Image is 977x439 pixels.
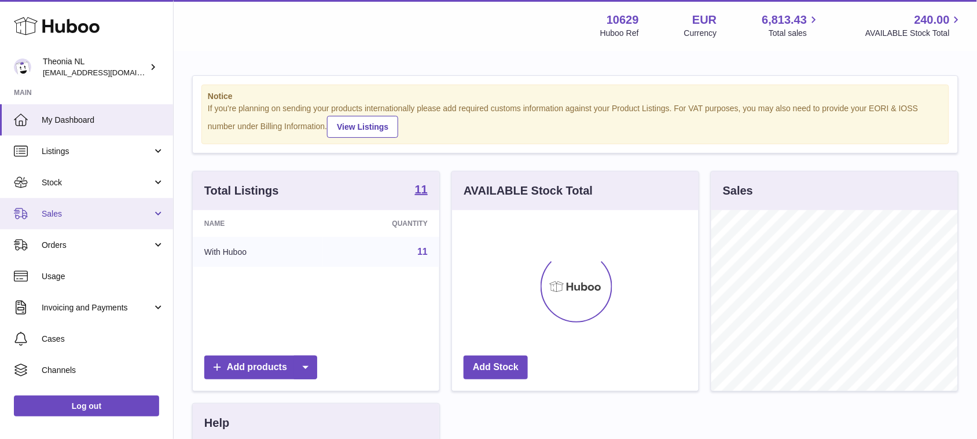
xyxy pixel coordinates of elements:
[684,28,717,39] div: Currency
[204,183,279,199] h3: Total Listings
[327,116,398,138] a: View Listings
[769,28,820,39] span: Total sales
[42,334,164,345] span: Cases
[323,210,439,237] th: Quantity
[14,396,159,416] a: Log out
[42,365,164,376] span: Channels
[865,12,963,39] a: 240.00 AVAILABLE Stock Total
[415,184,428,195] strong: 11
[464,356,528,379] a: Add Stock
[208,103,943,138] div: If you're planning on sending your products internationally please add required customs informati...
[417,247,428,257] a: 11
[42,115,164,126] span: My Dashboard
[464,183,593,199] h3: AVAILABLE Stock Total
[692,12,717,28] strong: EUR
[42,208,152,219] span: Sales
[204,356,317,379] a: Add products
[43,56,147,78] div: Theonia NL
[42,177,152,188] span: Stock
[865,28,963,39] span: AVAILABLE Stock Total
[914,12,950,28] span: 240.00
[42,302,152,313] span: Invoicing and Payments
[193,210,323,237] th: Name
[607,12,639,28] strong: 10629
[42,271,164,282] span: Usage
[415,184,428,197] a: 11
[762,12,821,39] a: 6,813.43 Total sales
[193,237,323,267] td: With Huboo
[204,415,229,431] h3: Help
[43,68,170,77] span: [EMAIL_ADDRESS][DOMAIN_NAME]
[42,240,152,251] span: Orders
[600,28,639,39] div: Huboo Ref
[14,58,31,76] img: info@wholesomegoods.eu
[208,91,943,102] strong: Notice
[762,12,807,28] span: 6,813.43
[723,183,753,199] h3: Sales
[42,146,152,157] span: Listings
